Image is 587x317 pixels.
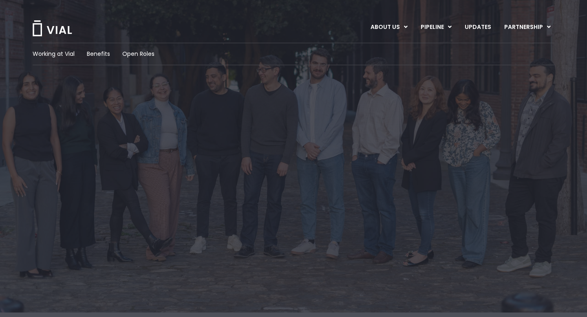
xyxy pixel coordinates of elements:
[414,20,458,34] a: PIPELINEMenu Toggle
[33,50,75,58] a: Working at Vial
[498,20,557,34] a: PARTNERSHIPMenu Toggle
[87,50,110,58] a: Benefits
[364,20,414,34] a: ABOUT USMenu Toggle
[122,50,154,58] a: Open Roles
[458,20,497,34] a: UPDATES
[32,20,73,36] img: Vial Logo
